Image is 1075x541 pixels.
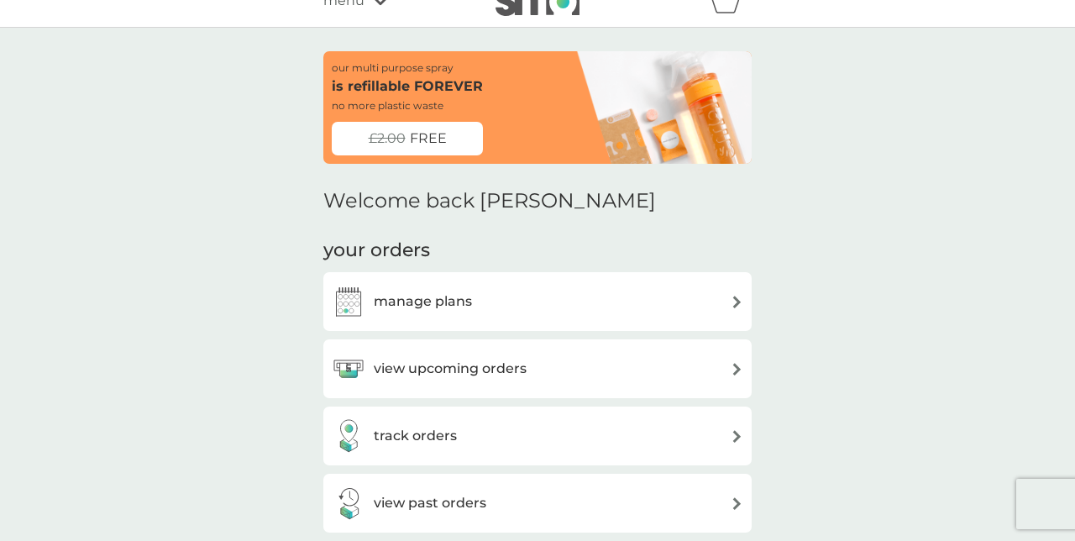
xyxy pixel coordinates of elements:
[731,363,743,376] img: arrow right
[332,76,483,97] p: is refillable FOREVER
[332,97,443,113] p: no more plastic waste
[731,430,743,443] img: arrow right
[731,296,743,308] img: arrow right
[374,291,472,313] h3: manage plans
[323,189,656,213] h2: Welcome back [PERSON_NAME]
[323,238,430,264] h3: your orders
[731,497,743,510] img: arrow right
[374,425,457,447] h3: track orders
[410,128,447,150] span: FREE
[374,358,527,380] h3: view upcoming orders
[374,492,486,514] h3: view past orders
[369,128,406,150] span: £2.00
[332,60,454,76] p: our multi purpose spray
